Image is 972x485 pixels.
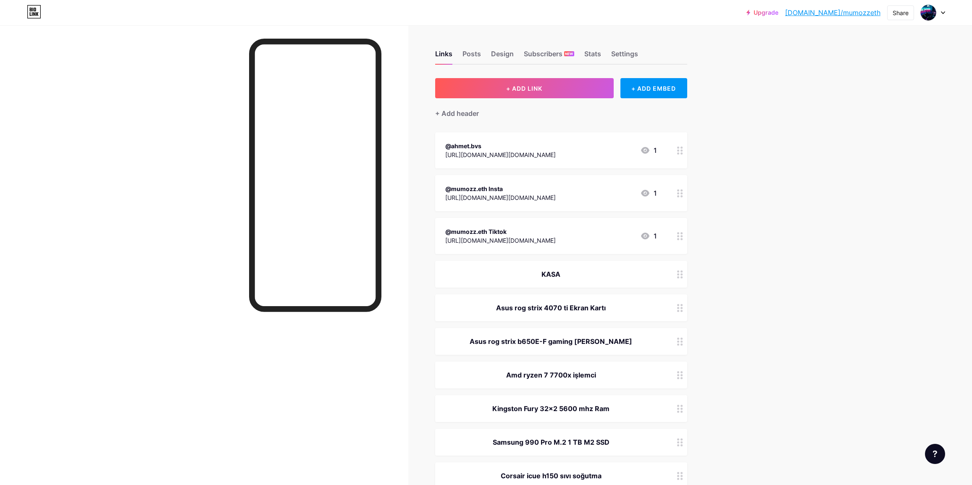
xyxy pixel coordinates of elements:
[611,49,638,64] div: Settings
[445,227,556,236] div: @mumozz.eth Tiktok
[506,85,542,92] span: + ADD LINK
[785,8,880,18] a: [DOMAIN_NAME]/mumozzeth
[746,9,778,16] a: Upgrade
[640,188,657,198] div: 1
[435,78,614,98] button: + ADD LINK
[445,142,556,150] div: @ahmet.bvs
[445,184,556,193] div: @mumozz.eth Insta
[435,108,479,118] div: + Add header
[445,303,657,313] div: Asus rog strix 4070 ti Ekran Kartı
[445,193,556,202] div: [URL][DOMAIN_NAME][DOMAIN_NAME]
[640,231,657,241] div: 1
[462,49,481,64] div: Posts
[445,150,556,159] div: [URL][DOMAIN_NAME][DOMAIN_NAME]
[920,5,936,21] img: mumozzeth
[620,78,687,98] div: + ADD EMBED
[565,51,573,56] span: NEW
[445,236,556,245] div: [URL][DOMAIN_NAME][DOMAIN_NAME]
[445,437,657,447] div: Samsung 990 Pro M.2 1 TB M2 SSD
[491,49,514,64] div: Design
[445,269,657,279] div: KASA
[584,49,601,64] div: Stats
[893,8,909,17] div: Share
[445,471,657,481] div: Corsair icue h150 sıvı soğutma
[445,370,657,380] div: Amd ryzen 7 7700x işlemci
[640,145,657,155] div: 1
[435,49,452,64] div: Links
[524,49,574,64] div: Subscribers
[445,404,657,414] div: Kingston Fury 32x2 5600 mhz Ram
[445,336,657,346] div: Asus rog strix b650E-F gaming [PERSON_NAME]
